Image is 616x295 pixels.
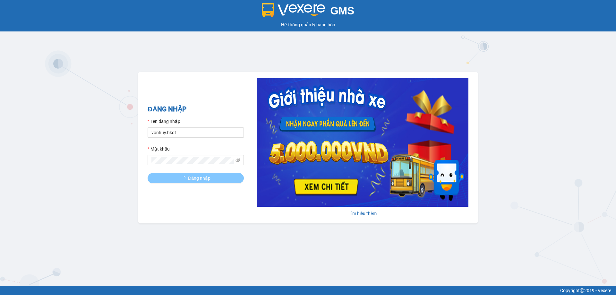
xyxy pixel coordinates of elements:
[580,288,584,293] span: copyright
[257,210,468,217] div: Tìm hiểu thêm
[148,127,244,138] input: Tên đăng nhập
[151,157,234,164] input: Mật khẩu
[2,21,614,28] div: Hệ thống quản lý hàng hóa
[330,5,354,17] span: GMS
[262,3,325,17] img: logo 2
[148,145,170,152] label: Mật khẩu
[257,78,468,207] img: banner-0
[5,287,611,294] div: Copyright 2019 - Vexere
[148,104,244,115] h2: ĐĂNG NHẬP
[262,10,355,15] a: GMS
[148,173,244,183] button: Đăng nhập
[148,118,180,125] label: Tên đăng nhập
[188,175,210,182] span: Đăng nhập
[235,158,240,162] span: eye-invisible
[181,176,188,180] span: loading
